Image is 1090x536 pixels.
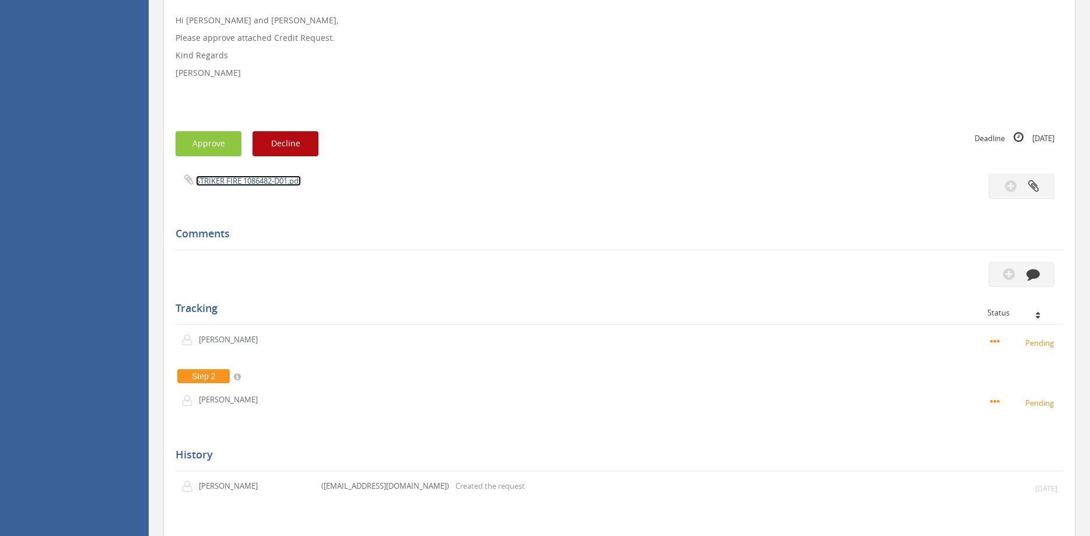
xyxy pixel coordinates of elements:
[177,369,230,383] span: Step 2
[176,50,1063,61] p: Kind Regards
[176,303,1054,314] h5: Tracking
[321,481,449,492] p: ([EMAIL_ADDRESS][DOMAIN_NAME])
[196,176,301,186] a: STRIKER FIRE 1086482-D01.pdf
[181,334,199,346] img: user-icon.png
[176,449,1054,461] h5: History
[176,131,241,156] button: Approve
[199,334,266,345] p: [PERSON_NAME]
[181,481,199,492] img: user-icon.png
[176,15,1063,26] p: Hi [PERSON_NAME] and [PERSON_NAME],
[199,481,266,492] p: [PERSON_NAME]
[1035,484,1057,493] small: [DATE]
[176,67,1063,79] p: [PERSON_NAME]
[975,131,1054,144] small: Deadline [DATE]
[181,395,199,407] img: user-icon.png
[176,228,1054,240] h5: Comments
[176,32,1063,44] p: Please approve attached Credit Request.
[987,309,1054,317] div: Status
[199,394,266,405] p: [PERSON_NAME]
[990,336,1057,349] small: Pending
[253,131,318,156] button: Decline
[990,396,1057,409] small: Pending
[455,481,525,492] p: Created the request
